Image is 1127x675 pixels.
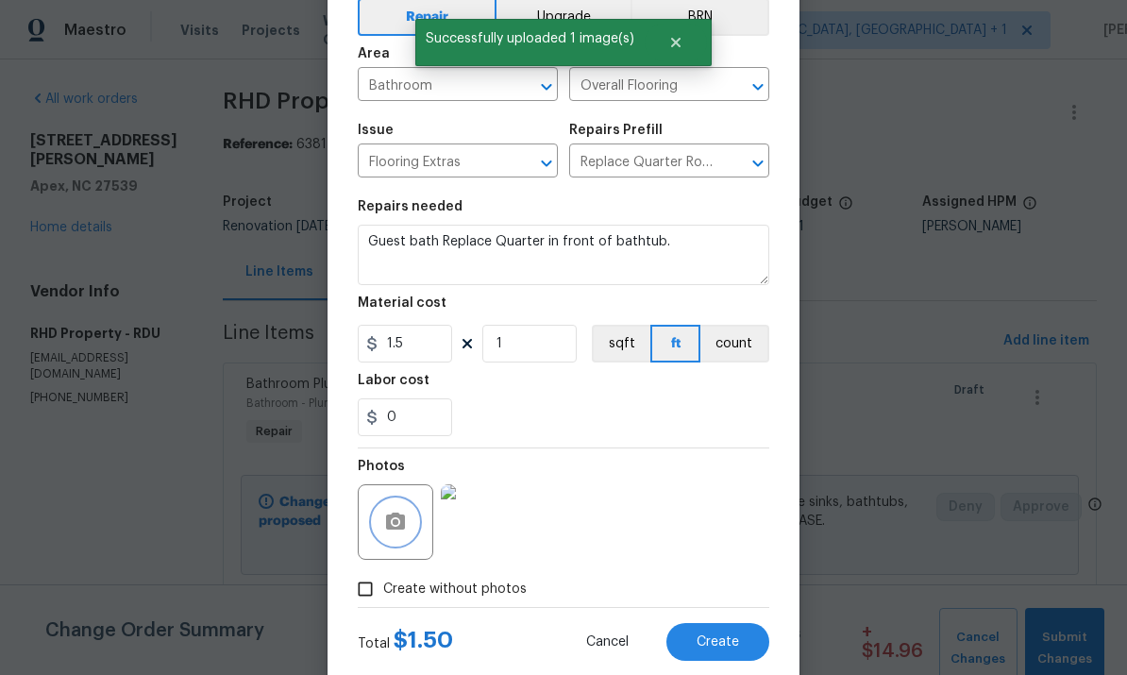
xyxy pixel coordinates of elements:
h5: Issue [358,124,394,137]
h5: Repairs Prefill [569,124,663,137]
textarea: Guest bath Replace Quarter in front of bathtub. [358,225,769,285]
h5: Material cost [358,296,446,310]
h5: Labor cost [358,374,429,387]
button: Create [666,623,769,661]
span: Create without photos [383,580,527,599]
h5: Photos [358,460,405,473]
button: Cancel [556,623,659,661]
button: Open [533,74,560,100]
button: Open [745,150,771,177]
h5: Area [358,47,390,60]
div: Total [358,631,453,653]
h5: Repairs needed [358,200,463,213]
button: Open [533,150,560,177]
span: $ 1.50 [394,629,453,651]
button: Close [645,24,707,61]
button: sqft [592,325,650,363]
button: count [700,325,769,363]
span: Successfully uploaded 1 image(s) [415,19,645,59]
button: Open [745,74,771,100]
span: Create [697,635,739,650]
span: Cancel [586,635,629,650]
button: ft [650,325,700,363]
